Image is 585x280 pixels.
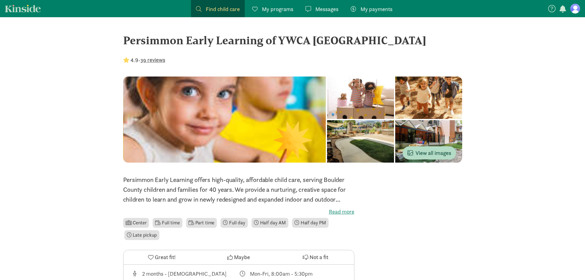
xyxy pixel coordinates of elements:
[123,218,149,228] li: Center
[123,250,200,264] button: Great fit!
[277,250,354,264] button: Not a fit
[250,270,313,278] div: Mon-Fri, 8:00am - 5:30pm
[131,270,239,278] div: Age range for children that this provider cares for
[123,175,354,204] p: Persimmon Early Learning offers high-quality, affordable child care, serving Boulder County child...
[361,5,392,13] span: My payments
[123,56,165,64] div: -
[124,230,159,240] li: Late pickup
[142,270,227,278] div: 2 months - [DEMOGRAPHIC_DATA]
[5,5,41,12] a: Kinside
[403,146,456,160] button: View all images
[408,149,451,157] span: View all images
[206,5,240,13] span: Find child care
[186,218,217,228] li: Part time
[262,5,293,13] span: My programs
[315,5,338,13] span: Messages
[123,208,354,215] label: Read more
[292,218,329,228] li: Half day PM
[155,253,176,261] span: Great fit!
[140,56,165,64] button: 39 reviews
[239,270,347,278] div: Class schedule
[123,32,462,49] div: Persimmon Early Learning of YWCA [GEOGRAPHIC_DATA]
[310,253,328,261] span: Not a fit
[200,250,277,264] button: Maybe
[252,218,288,228] li: Half day AM
[220,218,248,228] li: Full day
[234,253,250,261] span: Maybe
[131,57,138,64] strong: 4.9
[153,218,182,228] li: Full time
